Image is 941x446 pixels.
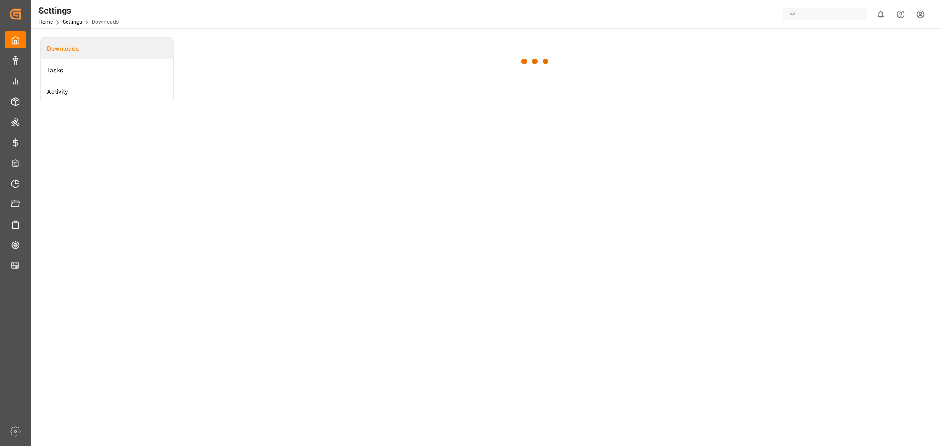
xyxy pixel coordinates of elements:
[41,38,173,59] a: Downloads
[38,19,53,25] a: Home
[38,4,119,17] div: Settings
[41,59,173,81] a: Tasks
[41,81,173,103] a: Activity
[891,4,911,24] button: Help Center
[63,19,82,25] a: Settings
[871,4,891,24] button: show 0 new notifications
